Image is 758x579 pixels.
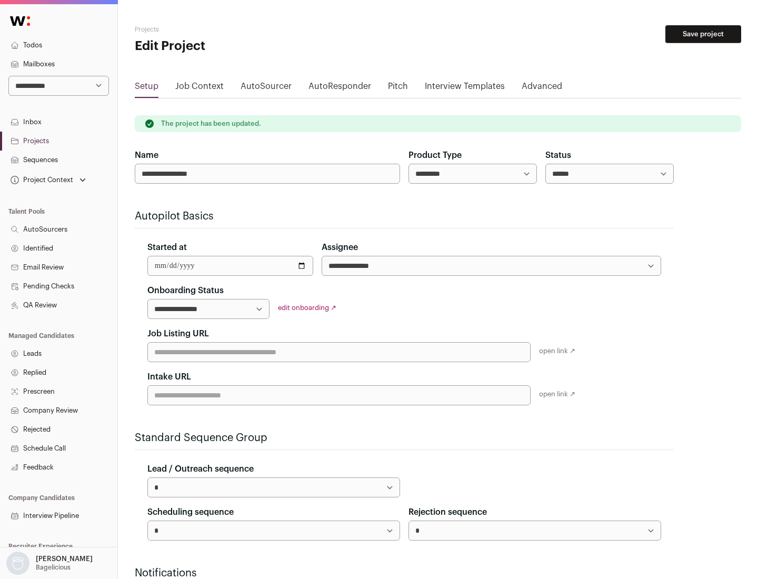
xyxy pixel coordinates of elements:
h2: Projects [135,25,337,34]
p: Bagelicious [36,563,71,572]
label: Job Listing URL [147,327,209,340]
a: Setup [135,80,158,97]
a: AutoResponder [308,80,371,97]
label: Intake URL [147,371,191,383]
div: Project Context [8,176,73,184]
a: Pitch [388,80,408,97]
p: The project has been updated. [161,119,261,128]
label: Rejection sequence [408,506,487,518]
img: Wellfound [4,11,36,32]
a: Advanced [522,80,562,97]
label: Onboarding Status [147,284,224,297]
a: Job Context [175,80,224,97]
label: Status [545,149,571,162]
label: Product Type [408,149,462,162]
h1: Edit Project [135,38,337,55]
button: Open dropdown [4,552,95,575]
h2: Autopilot Basics [135,209,674,224]
label: Scheduling sequence [147,506,234,518]
button: Open dropdown [8,173,88,187]
label: Lead / Outreach sequence [147,463,254,475]
a: edit onboarding ↗ [278,304,336,311]
p: [PERSON_NAME] [36,555,93,563]
h2: Standard Sequence Group [135,431,674,445]
label: Name [135,149,158,162]
a: Interview Templates [425,80,505,97]
label: Started at [147,241,187,254]
button: Save project [665,25,741,43]
a: AutoSourcer [241,80,292,97]
img: nopic.png [6,552,29,575]
label: Assignee [322,241,358,254]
